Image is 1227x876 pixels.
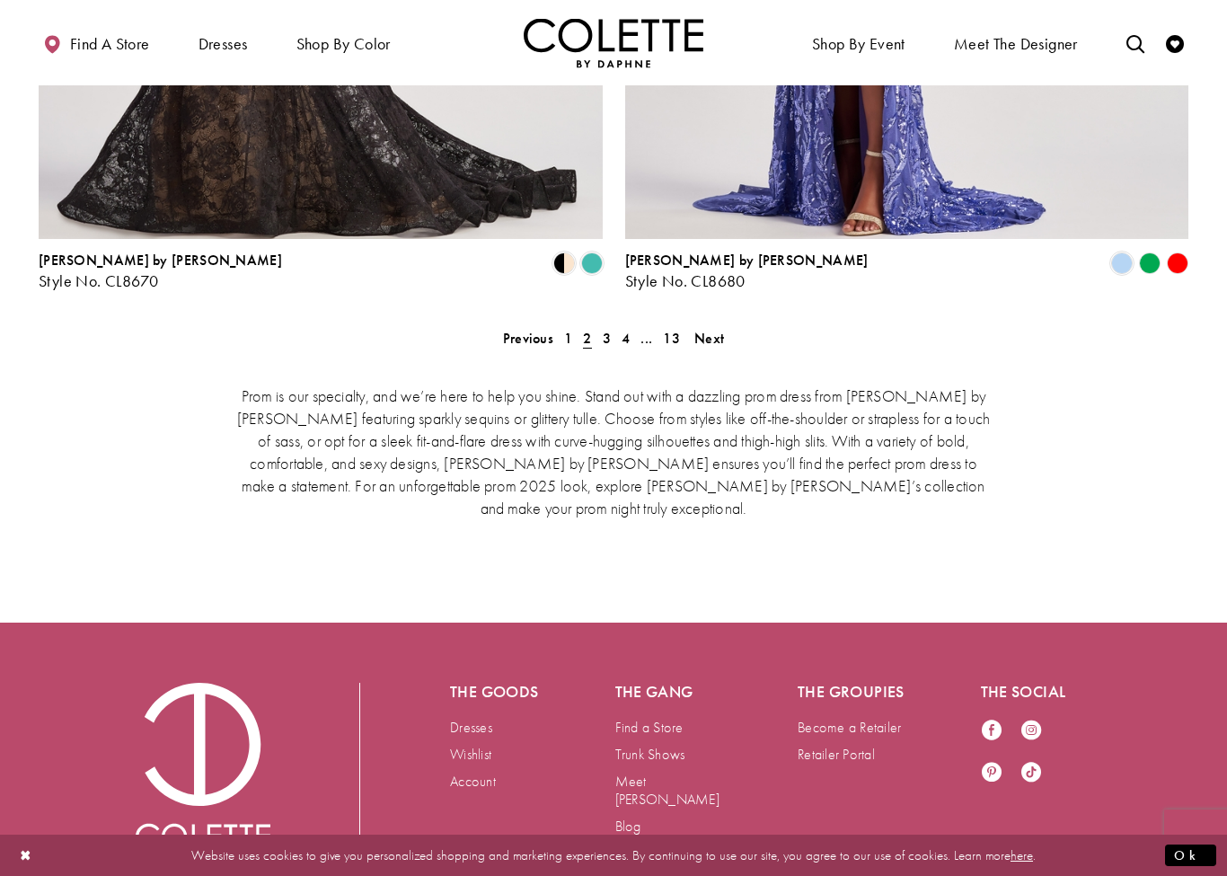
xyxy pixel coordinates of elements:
a: Account [450,772,496,791]
a: Check Wishlist [1161,18,1188,67]
span: Dresses [194,18,252,67]
a: 13 [658,325,685,351]
a: Visit our Pinterest - Opens in new tab [981,761,1002,785]
button: Submit Dialog [1165,844,1216,866]
h5: The social [981,683,1092,701]
a: 1 [559,325,578,351]
a: Visit Home Page [524,18,703,67]
a: 3 [597,325,616,351]
a: Visit Colette by Daphne Homepage [136,683,270,861]
i: Red [1167,252,1188,274]
a: Prev Page [498,325,559,351]
h5: The gang [615,683,727,701]
h5: The groupies [798,683,909,701]
a: Meet the designer [949,18,1082,67]
a: 4 [616,325,635,351]
a: Meet [PERSON_NAME] [615,772,719,809]
span: Current page [578,325,596,351]
div: Colette by Daphne Style No. CL8680 [625,252,869,290]
span: Style No. CL8670 [39,270,158,291]
a: Dresses [450,718,492,737]
span: 4 [622,329,630,348]
img: Colette by Daphne [136,683,270,861]
span: [PERSON_NAME] by [PERSON_NAME] [625,251,869,270]
i: Black/Nude [553,252,575,274]
span: 13 [663,329,680,348]
ul: Follow us [972,710,1069,794]
i: Emerald [1139,252,1161,274]
a: Next Page [689,325,729,351]
span: Shop By Event [808,18,910,67]
a: Visit our Facebook - Opens in new tab [981,719,1002,743]
a: Toggle search [1122,18,1149,67]
span: Style No. CL8680 [625,270,746,291]
a: Visit our TikTok - Opens in new tab [1020,761,1042,785]
a: Trunk Shows [615,745,685,764]
a: Retailer Portal [798,745,875,764]
div: Colette by Daphne Style No. CL8670 [39,252,282,290]
span: Shop by color [292,18,395,67]
span: [PERSON_NAME] by [PERSON_NAME] [39,251,282,270]
h5: The goods [450,683,543,701]
a: here [1011,845,1033,863]
span: Meet the designer [954,35,1078,53]
p: Website uses cookies to give you personalized shopping and marketing experiences. By continuing t... [129,843,1098,867]
a: Find a Store [615,718,684,737]
a: Become a Retailer [798,718,901,737]
a: Wishlist [450,745,491,764]
span: Previous [503,329,553,348]
span: 2 [583,329,591,348]
span: ... [640,329,652,348]
span: Shop By Event [812,35,905,53]
p: Prom is our specialty, and we’re here to help you shine. Stand out with a dazzling prom dress fro... [232,385,995,519]
a: Blog [615,817,641,836]
i: Turquoise [581,252,603,274]
span: Next [694,329,724,348]
span: 1 [564,329,572,348]
a: Visit our Instagram - Opens in new tab [1020,719,1042,743]
img: Colette by Daphne [524,18,703,67]
a: Find a store [39,18,154,67]
span: Dresses [199,35,248,53]
i: Periwinkle [1111,252,1133,274]
button: Close Dialog [11,839,41,871]
span: Shop by color [296,35,391,53]
span: 3 [603,329,611,348]
span: Find a store [70,35,150,53]
a: ... [635,325,658,351]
